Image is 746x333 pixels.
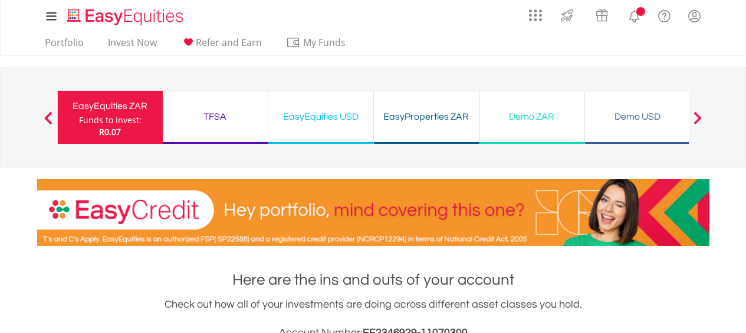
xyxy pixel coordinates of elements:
[176,37,267,55] a: Refer and Earn
[79,114,142,126] div: Funds to invest:
[557,6,577,25] img: thrive-v2.svg
[584,3,619,25] a: Vouchers
[103,37,162,55] a: Invest Now
[99,126,121,137] span: R0.07
[65,7,188,27] img: EasyEquities_Logo.png
[649,3,679,27] a: FAQ's and Support
[37,179,709,246] img: EasyCredit Promotion Banner
[619,3,649,27] a: Notifications
[592,6,612,25] img: vouchers-v2.svg
[170,108,261,125] div: TFSA
[63,3,188,27] a: Home page
[37,269,709,291] h1: Here are the ins and outs of your account
[286,35,363,50] span: My Funds
[40,37,88,55] a: Portfolio
[65,98,156,114] div: EasyEquities ZAR
[37,117,60,129] button: Previous
[275,108,366,125] div: EasyEquities USD
[679,3,709,29] a: My Profile
[686,117,709,129] button: Next
[381,108,472,125] div: EasyProperties ZAR
[487,108,577,125] div: Demo ZAR
[196,36,262,49] span: Refer and Earn
[592,108,683,125] div: Demo USD
[529,9,542,22] img: grid-menu-icon.svg
[521,3,550,22] a: AppsGrid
